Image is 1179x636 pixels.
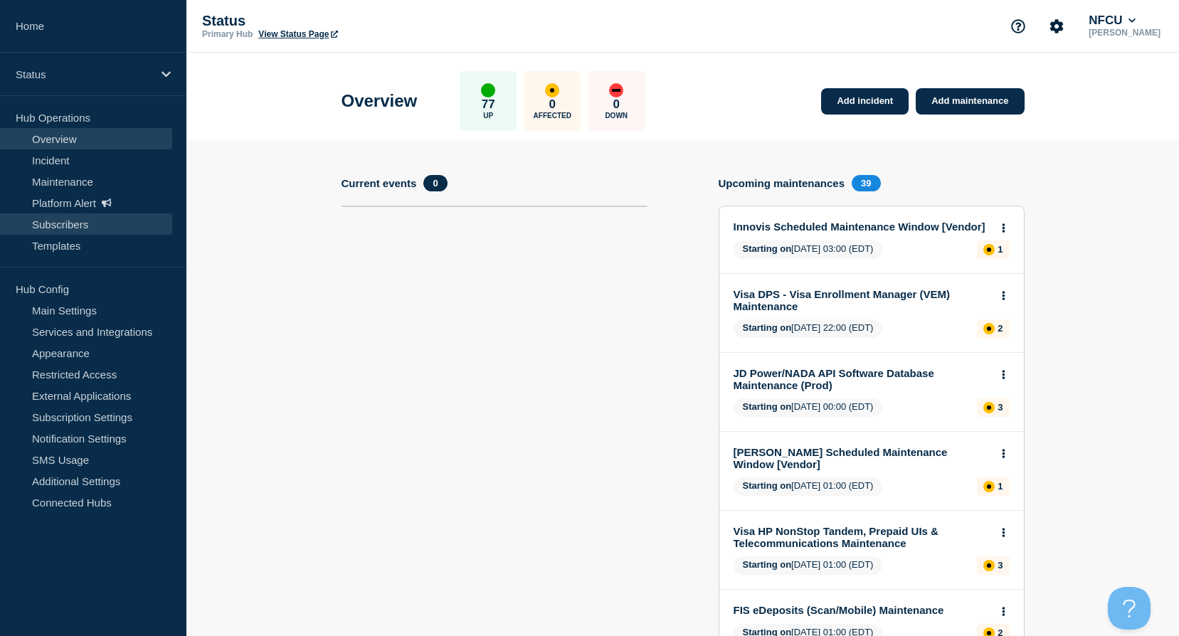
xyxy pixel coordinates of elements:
[1003,11,1033,41] button: Support
[609,83,623,97] div: down
[342,177,417,189] h4: Current events
[545,83,559,97] div: affected
[483,112,493,120] p: Up
[916,88,1024,115] a: Add maintenance
[342,91,418,111] h1: Overview
[734,398,883,417] span: [DATE] 00:00 (EDT)
[202,13,487,29] p: Status
[482,97,495,112] p: 77
[852,175,880,191] span: 39
[1042,11,1072,41] button: Account settings
[983,323,995,334] div: affected
[549,97,556,112] p: 0
[998,323,1003,334] p: 2
[16,68,152,80] p: Status
[983,560,995,571] div: affected
[734,288,990,312] a: Visa DPS - Visa Enrollment Manager (VEM) Maintenance
[202,29,253,39] p: Primary Hub
[983,244,995,255] div: affected
[734,604,990,616] a: FIS eDeposits (Scan/Mobile) Maintenance
[743,243,792,254] span: Starting on
[734,221,990,233] a: Innovis Scheduled Maintenance Window [Vendor]
[734,240,883,259] span: [DATE] 03:00 (EDT)
[743,401,792,412] span: Starting on
[734,556,883,575] span: [DATE] 01:00 (EDT)
[719,177,845,189] h4: Upcoming maintenances
[1108,587,1151,630] iframe: Help Scout Beacon - Open
[605,112,628,120] p: Down
[998,244,1003,255] p: 1
[743,322,792,333] span: Starting on
[998,481,1003,492] p: 1
[734,477,883,496] span: [DATE] 01:00 (EDT)
[998,560,1003,571] p: 3
[983,402,995,413] div: affected
[734,525,990,549] a: Visa HP NonStop Tandem, Prepaid UIs & Telecommunications Maintenance
[734,446,990,470] a: [PERSON_NAME] Scheduled Maintenance Window [Vendor]
[734,367,990,391] a: JD Power/NADA API Software Database Maintenance (Prod)
[481,83,495,97] div: up
[423,175,447,191] span: 0
[534,112,571,120] p: Affected
[743,480,792,491] span: Starting on
[1086,28,1163,38] p: [PERSON_NAME]
[258,29,337,39] a: View Status Page
[998,402,1003,413] p: 3
[743,559,792,570] span: Starting on
[734,319,883,338] span: [DATE] 22:00 (EDT)
[821,88,909,115] a: Add incident
[613,97,620,112] p: 0
[1086,14,1138,28] button: NFCU
[983,481,995,492] div: affected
